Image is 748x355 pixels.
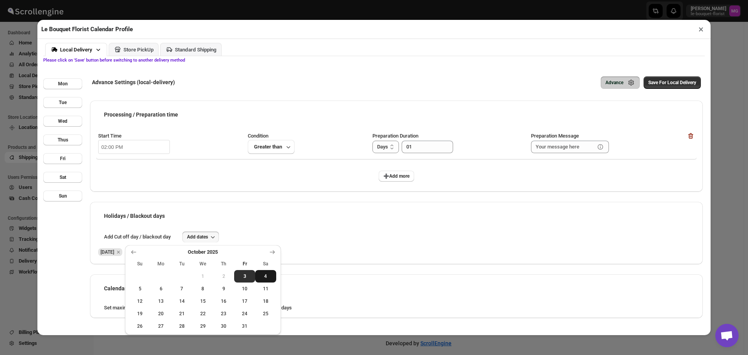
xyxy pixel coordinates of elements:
[372,132,418,141] p: Preparation Duration
[213,320,234,332] button: Thursday October 30 2025
[160,43,222,56] button: Standard Shipping
[216,286,231,292] span: 9
[58,137,68,143] div: Thus
[196,311,210,317] span: 22
[234,307,255,320] button: Friday October 24 2025
[237,323,252,329] span: 31
[248,140,295,154] button: Greater than
[237,286,252,292] span: 10
[175,323,189,329] span: 28
[171,295,192,307] button: Tuesday October 14 2025
[43,58,705,63] p: Please click on 'Save' button before switching to another delivery method
[115,249,122,256] button: Remove Thu Nov 27 2025
[96,233,178,241] span: Add Cut off day / blackout day
[150,283,171,295] button: Monday October 6 2025
[234,320,255,332] button: Friday October 31 2025
[171,307,192,320] button: Tuesday October 21 2025
[98,132,122,140] p: Start Time
[130,307,151,320] button: Sunday October 19 2025
[43,97,82,108] button: Tue
[130,258,151,270] th: Sunday
[192,283,213,295] button: Wednesday October 8 2025
[101,249,114,255] span: Thu Nov 27 2025
[175,261,189,267] span: Tu
[216,298,231,304] span: 16
[192,307,213,320] button: Wednesday October 22 2025
[92,78,175,86] h5: Advance Settings (local-delivery)
[133,323,148,329] span: 26
[175,298,189,304] span: 14
[255,270,276,283] button: Saturday October 4 2025
[213,295,234,307] button: Thursday October 16 2025
[237,311,252,317] span: 24
[96,304,217,312] span: Set maximum calender days view on cart plugin
[237,273,252,279] span: 3
[130,283,151,295] button: Sunday October 5 2025
[150,258,171,270] th: Monday
[175,47,217,53] div: Standard Shipping
[216,261,231,267] span: Th
[41,25,133,33] h2: Le Bouquet Florist Calendar Profile
[252,142,284,152] span: Greater than
[43,153,82,164] button: Fri
[43,78,82,89] button: Mon
[258,261,273,267] span: Sa
[171,320,192,332] button: Tuesday October 28 2025
[130,320,151,332] button: Sunday October 26 2025
[196,298,210,304] span: 15
[60,174,66,180] div: Sat
[255,307,276,320] button: Saturday October 25 2025
[267,247,278,258] button: Show next month, November 2025
[531,141,595,153] input: Your message here
[150,295,171,307] button: Monday October 13 2025
[258,311,273,317] span: 25
[234,295,255,307] button: Friday October 17 2025
[258,298,273,304] span: 18
[153,323,168,329] span: 27
[175,286,189,292] span: 7
[196,273,210,279] span: 1
[216,323,231,329] span: 30
[383,173,409,179] span: ➕Add more
[104,284,170,292] h5: Calendar Days View Range
[150,307,171,320] button: Monday October 20 2025
[258,273,273,279] span: 4
[531,132,579,141] p: Preparation Message
[150,320,171,332] button: Monday October 27 2025
[58,81,68,87] div: Mon
[187,234,208,240] span: Add dates
[109,43,159,56] button: Store PickUp
[59,193,67,199] div: Sun
[213,270,234,283] button: Thursday October 2 2025
[644,76,701,89] button: Save For Local Delivery
[695,24,707,35] button: ×
[45,43,107,56] button: Local Delivery
[192,270,213,283] button: Wednesday October 1 2025
[196,323,210,329] span: 29
[192,320,213,332] button: Wednesday October 29 2025
[192,258,213,270] th: Wednesday
[258,286,273,292] span: 11
[213,283,234,295] button: Thursday October 9 2025
[182,231,219,242] button: Add dates
[60,155,65,162] div: Fri
[128,247,139,258] button: Show previous month, September 2025
[234,283,255,295] button: Friday October 10 2025
[237,261,252,267] span: Fr
[43,172,82,183] button: Sat
[648,79,696,86] span: Save For Local Delivery
[123,47,153,53] div: Store PickUp
[43,191,82,201] button: Sun
[255,258,276,270] th: Saturday
[43,134,82,145] button: Thus
[133,298,148,304] span: 12
[43,116,82,127] button: Wed
[104,212,165,220] h5: Holidays / Blackout days
[213,307,234,320] button: Thursday October 23 2025
[104,111,178,118] h5: Processing / Preparation time
[153,311,168,317] span: 20
[402,141,441,153] input: day count
[133,286,148,292] span: 5
[237,298,252,304] span: 17
[130,295,151,307] button: Sunday October 12 2025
